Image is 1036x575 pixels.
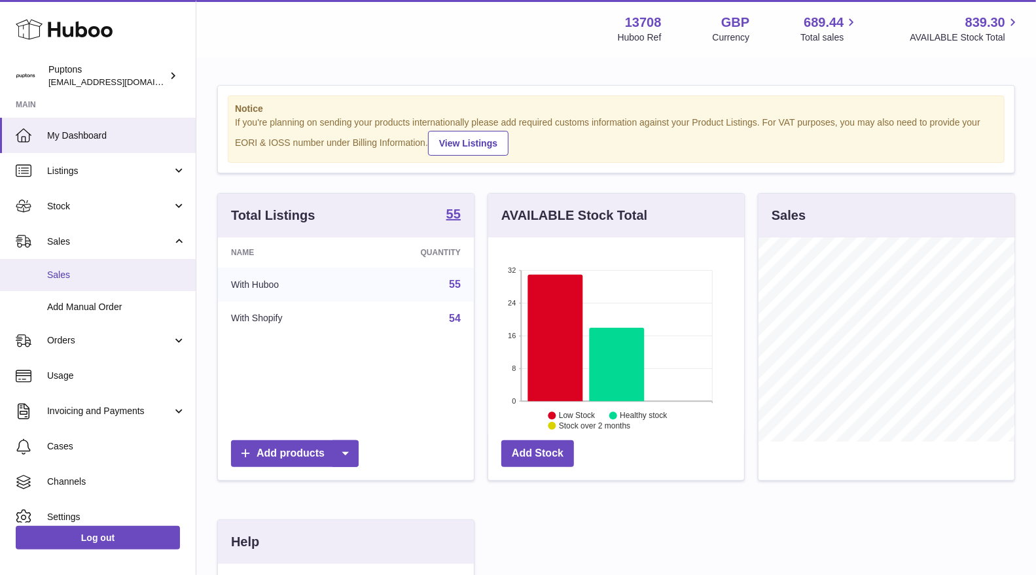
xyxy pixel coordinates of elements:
[47,235,172,248] span: Sales
[910,31,1020,44] span: AVAILABLE Stock Total
[508,299,516,307] text: 24
[446,207,461,223] a: 55
[618,31,662,44] div: Huboo Ref
[47,165,172,177] span: Listings
[16,66,35,86] img: hello@puptons.com
[47,269,186,281] span: Sales
[356,237,474,268] th: Quantity
[508,266,516,274] text: 32
[449,313,461,324] a: 54
[16,526,180,549] a: Log out
[501,440,574,467] a: Add Stock
[428,131,509,156] a: View Listings
[47,200,172,213] span: Stock
[965,14,1005,31] span: 839.30
[231,207,315,224] h3: Total Listings
[713,31,750,44] div: Currency
[48,63,166,88] div: Puptons
[804,14,844,31] span: 689.44
[235,103,997,115] strong: Notice
[446,207,461,220] strong: 55
[512,364,516,372] text: 8
[218,237,356,268] th: Name
[235,116,997,156] div: If you're planning on sending your products internationally please add required customs informati...
[47,301,186,313] span: Add Manual Order
[218,268,356,302] td: With Huboo
[47,130,186,142] span: My Dashboard
[625,14,662,31] strong: 13708
[218,302,356,336] td: With Shopify
[508,332,516,340] text: 16
[559,421,630,430] text: Stock over 2 months
[47,511,186,523] span: Settings
[449,279,461,290] a: 55
[501,207,647,224] h3: AVAILABLE Stock Total
[47,440,186,453] span: Cases
[910,14,1020,44] a: 839.30 AVAILABLE Stock Total
[800,14,859,44] a: 689.44 Total sales
[231,440,359,467] a: Add products
[620,411,668,420] text: Healthy stock
[512,397,516,405] text: 0
[47,476,186,488] span: Channels
[47,405,172,417] span: Invoicing and Payments
[47,334,172,347] span: Orders
[772,207,806,224] h3: Sales
[48,77,192,87] span: [EMAIL_ADDRESS][DOMAIN_NAME]
[231,533,259,551] h3: Help
[800,31,859,44] span: Total sales
[721,14,749,31] strong: GBP
[559,411,596,420] text: Low Stock
[47,370,186,382] span: Usage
